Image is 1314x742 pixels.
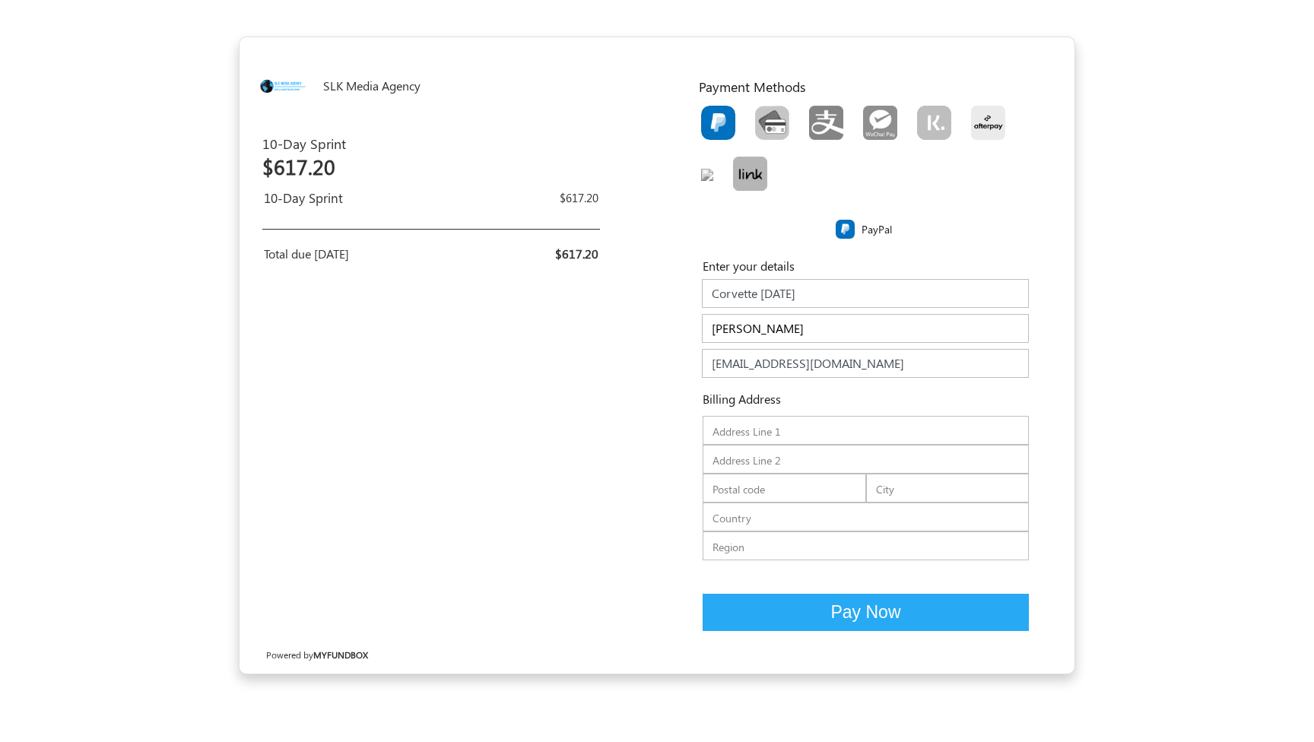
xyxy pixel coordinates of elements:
[809,106,843,140] img: S_PT_alipay.png
[702,349,1029,378] input: E-mail
[836,220,855,239] img: PayPal.png
[680,392,781,406] h6: Billing Address
[703,258,1029,273] h5: Enter your details
[701,169,713,181] img: S_PT_bank_transfer.png
[703,531,1029,560] input: Region
[702,279,1029,308] input: Company Name
[862,221,892,237] label: PayPal
[830,602,900,622] span: Pay Now
[264,245,421,263] div: Total due [DATE]
[703,503,1029,531] input: Country
[262,134,452,185] div: 10-Day Sprint
[699,78,1044,94] h5: Payment Methods
[313,648,368,661] a: MYFUNDBOX
[701,106,735,140] img: PayPal.png
[703,594,1029,631] button: Pay Now
[971,106,1005,140] img: S_PT_afterpay_clearpay.png
[863,106,897,140] img: S_PT_wechat_pay.png
[264,189,454,208] div: 10-Day Sprint
[733,157,767,191] img: Link.png
[755,106,789,140] img: CardCollection.png
[691,100,1044,202] div: Toolbar with button groups
[323,78,519,93] h6: SLK Media Agency
[555,246,598,262] span: $617.20
[251,636,456,674] div: Powered by
[262,154,452,179] h2: $617.20
[703,474,866,503] input: Postal code
[703,416,1029,445] input: Address Line 1
[866,474,1030,503] input: City
[560,190,598,205] span: $617.20
[702,314,1029,343] input: Name
[917,106,951,140] img: S_PT_klarna.png
[703,445,1029,474] input: Address Line 2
